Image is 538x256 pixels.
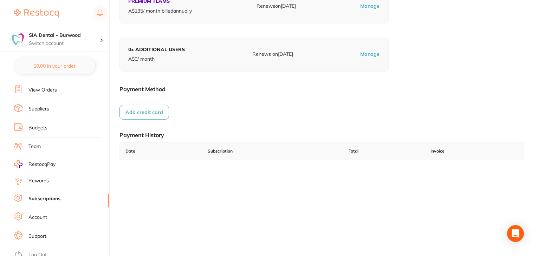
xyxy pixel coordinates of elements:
p: A$ 135 / month billed annually [128,8,192,15]
a: Rewards [28,177,49,184]
p: Switch account [29,40,100,47]
a: Support [28,233,46,240]
p: A$ 0 / month [128,56,185,63]
button: $0.00 in your order [14,58,95,74]
img: Restocq Logo [14,9,59,18]
a: Budgets [28,124,47,132]
span: RestocqPay [28,161,56,168]
h1: Payment Method [119,86,524,93]
td: Date [120,143,202,160]
p: Renews on [DATE] [252,51,293,58]
h4: SIA Dental - Burwood [29,32,100,39]
p: Manage [361,51,380,58]
a: View Orders [28,87,57,94]
a: RestocqPay [14,160,56,168]
img: RestocqPay [14,160,22,168]
td: Invoice [425,143,524,160]
button: Add credit card [119,105,169,120]
a: Suppliers [28,106,49,113]
a: Team [28,143,41,150]
p: Manage [361,3,380,10]
td: Total [343,143,425,160]
img: SIA Dental - Burwood [11,32,25,46]
a: Restocq Logo [14,5,59,21]
div: Open Intercom Messenger [507,225,524,242]
a: Account [28,214,47,221]
p: Renews on [DATE] [257,3,296,10]
h1: Payment History [119,132,524,139]
td: Subscription [202,143,343,160]
p: 0 x ADDITIONAL USERS [128,46,185,53]
a: Subscriptions [28,195,60,202]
